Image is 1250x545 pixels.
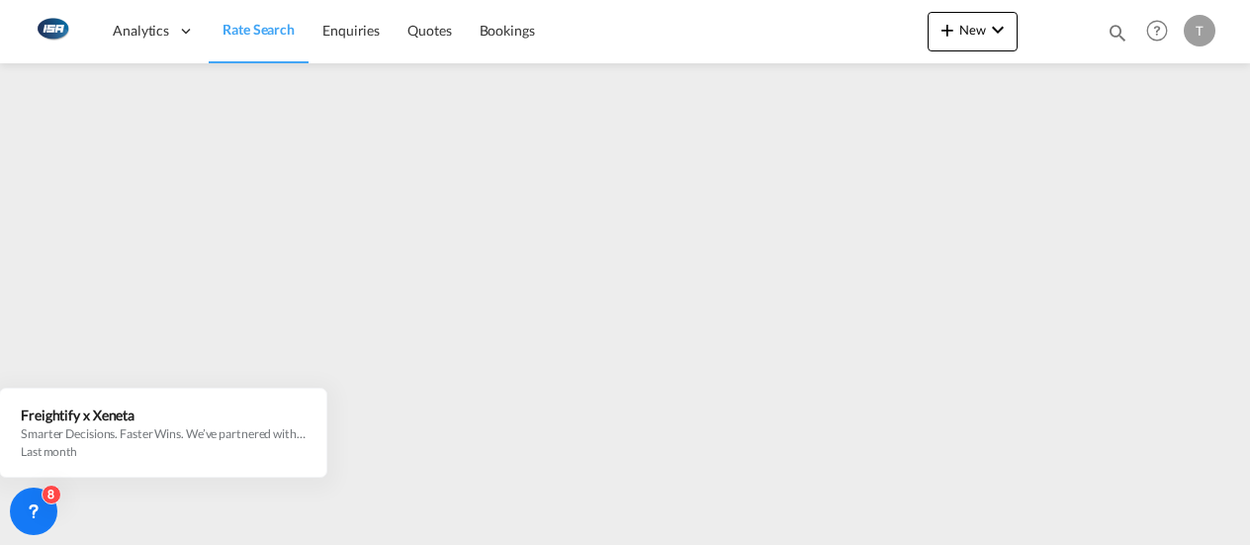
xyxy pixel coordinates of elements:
[986,18,1010,42] md-icon: icon-chevron-down
[1107,22,1128,51] div: icon-magnify
[30,9,74,53] img: 1aa151c0c08011ec8d6f413816f9a227.png
[480,22,535,39] span: Bookings
[936,22,1010,38] span: New
[1184,15,1215,46] div: T
[1140,14,1174,47] span: Help
[407,22,451,39] span: Quotes
[223,21,295,38] span: Rate Search
[928,12,1018,51] button: icon-plus 400-fgNewicon-chevron-down
[1140,14,1184,49] div: Help
[936,18,959,42] md-icon: icon-plus 400-fg
[113,21,169,41] span: Analytics
[1107,22,1128,44] md-icon: icon-magnify
[322,22,380,39] span: Enquiries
